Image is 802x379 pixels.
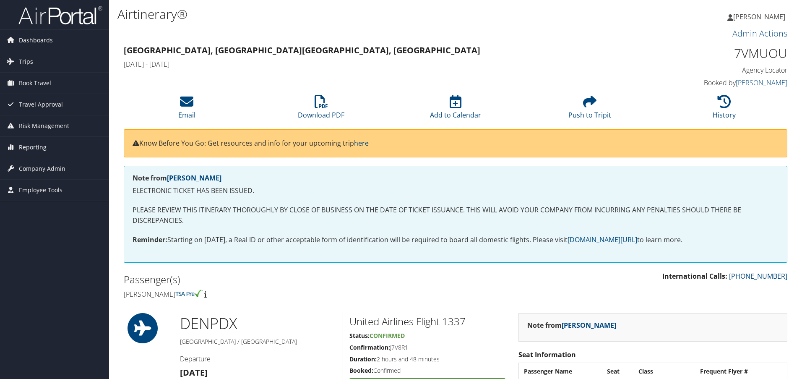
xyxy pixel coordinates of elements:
strong: Seat Information [518,350,576,359]
h4: [PERSON_NAME] [124,290,449,299]
img: airportal-logo.png [18,5,102,25]
a: Add to Calendar [430,99,481,120]
span: Travel Approval [19,94,63,115]
a: Download PDF [298,99,344,120]
strong: Confirmation: [349,343,390,351]
img: tsa-precheck.png [175,290,203,297]
strong: Status: [349,332,370,340]
a: here [354,139,369,148]
h5: 2 hours and 48 minutes [349,355,505,363]
a: [PERSON_NAME] [562,321,616,330]
th: Frequent Flyer # [696,364,786,379]
a: [PERSON_NAME] [167,173,221,183]
strong: International Calls: [662,272,727,281]
h5: Confirmed [349,366,505,375]
a: [DOMAIN_NAME][URL] [568,235,637,244]
span: Risk Management [19,115,69,136]
a: [PERSON_NAME] [727,4,794,29]
h2: Passenger(s) [124,272,449,287]
p: Know Before You Go: Get resources and info for your upcoming trip [133,138,779,149]
h1: 7VMUOU [631,44,787,62]
h1: DEN PDX [180,313,336,334]
span: Employee Tools [19,180,62,201]
h1: Airtinerary® [117,5,568,23]
span: Dashboards [19,30,53,51]
span: Trips [19,51,33,72]
strong: Reminder: [133,235,167,244]
a: [PERSON_NAME] [736,78,787,87]
a: History [713,99,736,120]
span: Company Admin [19,158,65,179]
h2: United Airlines Flight 1337 [349,314,505,329]
h5: J7V8R1 [349,343,505,352]
strong: [DATE] [180,367,208,378]
h4: [DATE] - [DATE] [124,60,618,69]
span: Book Travel [19,73,51,94]
p: Starting on [DATE], a Real ID or other acceptable form of identification will be required to boar... [133,235,779,246]
p: PLEASE REVIEW THIS ITINERARY THOROUGHLY BY CLOSE OF BUSINESS ON THE DATE OF TICKET ISSUANCE. THIS... [133,205,779,226]
span: Confirmed [370,332,405,340]
a: Admin Actions [732,28,787,39]
strong: Note from [133,173,221,183]
h4: Booked by [631,78,787,87]
h4: Agency Locator [631,65,787,75]
span: Reporting [19,137,47,158]
th: Passenger Name [520,364,602,379]
a: Push to Tripit [568,99,611,120]
strong: Duration: [349,355,377,363]
a: [PHONE_NUMBER] [729,272,787,281]
span: [PERSON_NAME] [733,12,785,21]
th: Class [634,364,695,379]
h4: Departure [180,354,336,363]
a: Email [178,99,195,120]
strong: Booked: [349,366,373,374]
th: Seat [603,364,633,379]
p: ELECTRONIC TICKET HAS BEEN ISSUED. [133,186,779,196]
strong: Note from [527,321,616,330]
h5: [GEOGRAPHIC_DATA] / [GEOGRAPHIC_DATA] [180,337,336,346]
strong: [GEOGRAPHIC_DATA], [GEOGRAPHIC_DATA] [GEOGRAPHIC_DATA], [GEOGRAPHIC_DATA] [124,44,480,56]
